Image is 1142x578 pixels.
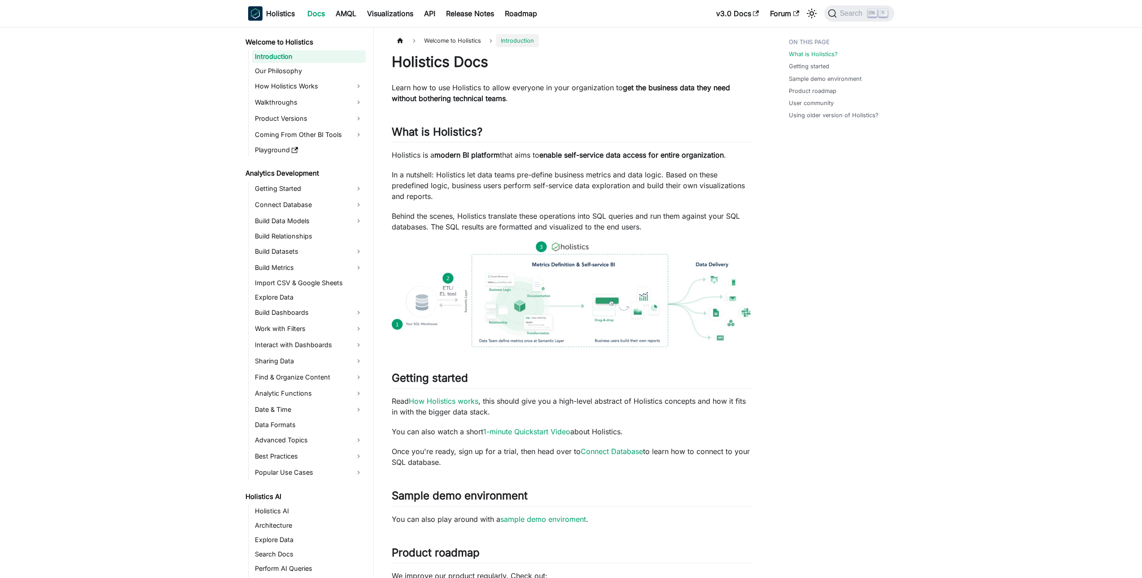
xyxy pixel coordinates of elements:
[392,426,753,437] p: You can also watch a short about Holistics.
[252,79,366,93] a: How Holistics Works
[392,34,753,47] nav: Breadcrumbs
[243,36,366,49] a: Welcome to Holistics
[266,8,295,19] b: Holistics
[252,214,366,228] a: Build Data Models
[392,396,753,417] p: Read , this should give you a high-level abstract of Holistics concepts and how it fits in with t...
[252,505,366,517] a: Holistics AI
[252,305,366,320] a: Build Dashboards
[330,6,362,21] a: AMQL
[499,6,543,21] a: Roadmap
[243,490,366,503] a: Holistics AI
[252,181,366,196] a: Getting Started
[483,427,570,436] a: 1-minute Quickstart Video
[711,6,765,21] a: v3.0 Docs
[252,386,366,401] a: Analytic Functions
[837,9,868,18] span: Search
[252,534,366,546] a: Explore Data
[362,6,419,21] a: Visualizations
[789,99,834,107] a: User community
[239,27,374,578] nav: Docs sidebar
[252,354,366,368] a: Sharing Data
[824,5,894,22] button: Search (Ctrl+K)
[879,9,888,17] kbd: K
[252,548,366,560] a: Search Docs
[392,169,753,202] p: In a nutshell: Holistics let data teams pre-define business metrics and data logic. Based on thes...
[441,6,499,21] a: Release Notes
[252,291,366,304] a: Explore Data
[252,128,366,142] a: Coming From Other BI Tools
[392,489,753,506] h2: Sample demo environment
[392,82,753,104] p: Learn how to use Holistics to allow everyone in your organization to .
[539,150,724,159] strong: enable self-service data access for entire organization
[789,62,829,71] a: Getting started
[252,338,366,352] a: Interact with Dashboards
[789,87,836,95] a: Product roadmap
[392,241,753,347] img: How Holistics fits in your Data Stack
[252,449,366,463] a: Best Practices
[252,433,366,447] a: Advanced Topics
[252,244,366,259] a: Build Datasets
[805,6,819,21] button: Switch between dark and light mode (currently light mode)
[252,402,366,417] a: Date & Time
[434,150,500,159] strong: modern BI platform
[581,447,643,456] a: Connect Database
[392,546,753,563] h2: Product roadmap
[789,50,838,58] a: What is Holistics?
[252,95,366,110] a: Walkthroughs
[392,53,753,71] h1: Holistics Docs
[392,211,753,232] p: Behind the scenes, Holistics translate these operations into SQL queries and run them against you...
[302,6,330,21] a: Docs
[392,125,753,142] h2: What is Holistics?
[392,446,753,468] p: Once you're ready, sign up for a trial, then head over to to learn how to connect to your SQL dat...
[248,6,263,21] img: Holistics
[252,65,366,77] a: Our Philosophy
[252,519,366,532] a: Architecture
[243,167,366,180] a: Analytics Development
[392,371,753,388] h2: Getting started
[392,150,753,160] p: Holistics is a that aims to .
[252,562,366,575] a: Perform AI Queries
[252,277,366,289] a: Import CSV & Google Sheets
[500,515,586,524] a: sample demo enviroment
[420,34,486,47] span: Welcome to Holistics
[419,6,441,21] a: API
[252,50,366,63] a: Introduction
[789,75,862,83] a: Sample demo environment
[252,370,366,384] a: Find & Organize Content
[248,6,295,21] a: HolisticsHolistics
[252,111,366,126] a: Product Versions
[765,6,805,21] a: Forum
[252,230,366,243] a: Build Relationships
[252,419,366,431] a: Data Formats
[392,34,409,47] a: Home page
[392,514,753,525] p: You can also play around with a .
[252,260,366,275] a: Build Metrics
[252,144,366,156] a: Playground
[252,322,366,336] a: Work with Filters
[496,34,538,47] span: Introduction
[789,111,879,119] a: Using older version of Holistics?
[252,198,366,212] a: Connect Database
[409,397,478,406] a: How Holistics works
[252,465,366,480] a: Popular Use Cases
